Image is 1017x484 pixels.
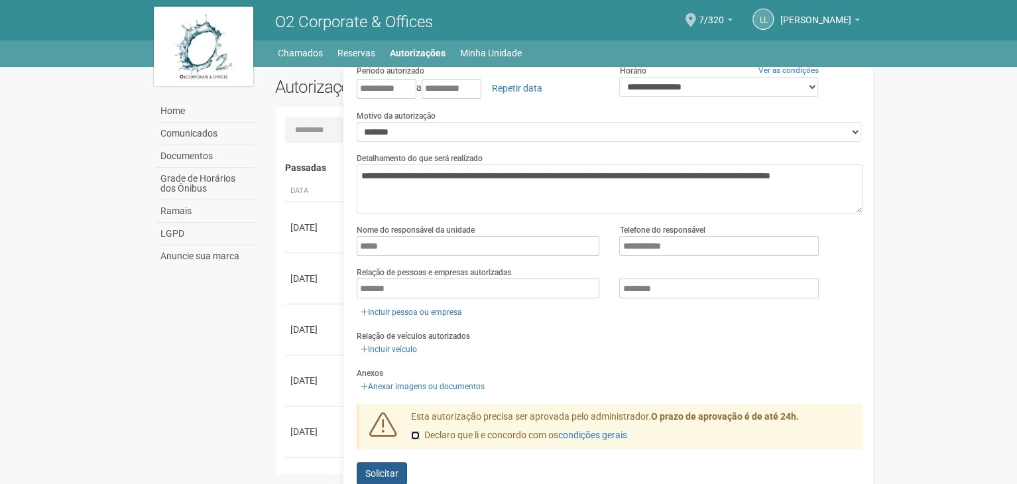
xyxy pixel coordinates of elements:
a: Reservas [337,44,375,62]
img: logo.jpg [154,7,253,86]
div: Esta autorização precisa ser aprovada pelo administrador. [401,410,863,449]
a: Documentos [157,145,255,168]
a: Ver as condições [758,66,819,75]
a: ll [752,9,774,30]
a: Grade de Horários dos Ônibus [157,168,255,200]
label: Telefone do responsável [619,224,705,236]
a: Anexar imagens ou documentos [357,379,489,394]
label: Nome do responsável da unidade [357,224,475,236]
label: Motivo da autorização [357,110,436,122]
span: O2 Corporate & Offices [275,13,433,31]
a: Incluir veículo [357,342,421,357]
a: Repetir data [483,77,551,99]
h2: Autorizações [275,77,559,97]
h4: Passadas [285,163,853,173]
label: Horário [619,65,646,77]
a: Ramais [157,200,255,223]
label: Anexos [357,367,383,379]
a: [PERSON_NAME] [780,17,860,27]
a: Home [157,100,255,123]
a: condições gerais [558,430,627,440]
span: lucas leal finger [780,2,851,25]
input: Declaro que li e concordo com oscondições gerais [411,431,420,440]
a: Chamados [278,44,323,62]
label: Período autorizado [357,65,424,77]
div: [DATE] [290,272,339,285]
div: [DATE] [290,425,339,438]
a: Incluir pessoa ou empresa [357,305,466,320]
label: Relação de pessoas e empresas autorizadas [357,267,511,278]
a: 7/320 [699,17,733,27]
label: Declaro que li e concordo com os [411,429,627,442]
a: Autorizações [390,44,446,62]
div: [DATE] [290,374,339,387]
a: Comunicados [157,123,255,145]
span: Solicitar [365,468,398,479]
div: [DATE] [290,323,339,336]
label: Relação de veículos autorizados [357,330,470,342]
label: Detalhamento do que será realizado [357,152,483,164]
span: 7/320 [699,2,724,25]
a: Minha Unidade [460,44,522,62]
div: a [357,77,600,99]
strong: O prazo de aprovação é de até 24h. [651,411,799,422]
a: Anuncie sua marca [157,245,255,267]
th: Data [285,180,345,202]
a: LGPD [157,223,255,245]
div: [DATE] [290,221,339,234]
